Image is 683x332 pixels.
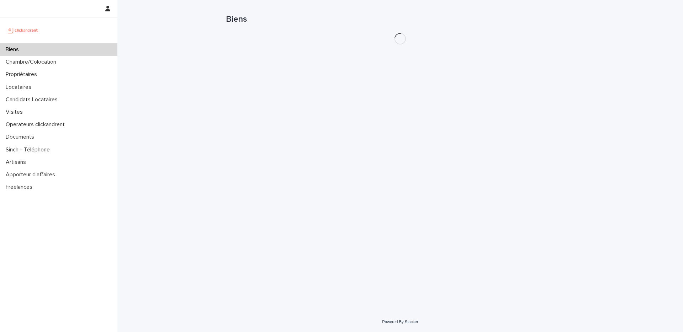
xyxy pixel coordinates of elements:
p: Freelances [3,184,38,191]
p: Locataires [3,84,37,91]
p: Chambre/Colocation [3,59,62,65]
p: Apporteur d'affaires [3,171,61,178]
h1: Biens [226,14,575,25]
a: Powered By Stacker [382,320,418,324]
p: Propriétaires [3,71,43,78]
p: Sinch - Téléphone [3,146,55,153]
img: UCB0brd3T0yccxBKYDjQ [6,23,40,37]
p: Biens [3,46,25,53]
p: Candidats Locataires [3,96,63,103]
p: Artisans [3,159,32,166]
p: Documents [3,134,40,140]
p: Visites [3,109,28,116]
p: Operateurs clickandrent [3,121,70,128]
